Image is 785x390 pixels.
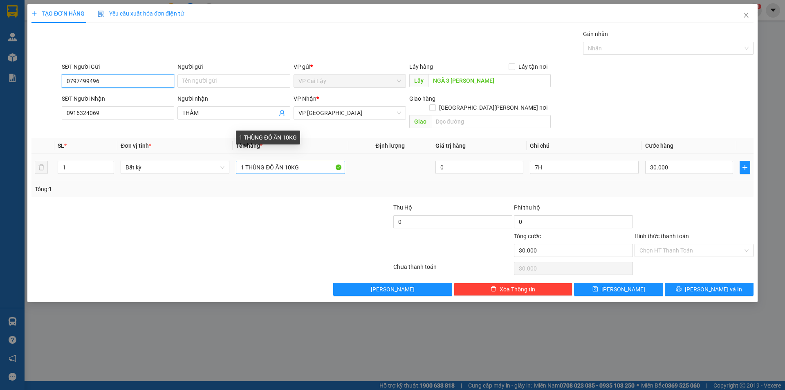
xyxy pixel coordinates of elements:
[31,10,85,17] span: TẠO ĐƠN HÀNG
[62,62,174,71] div: SĐT Người Gửi
[126,161,224,174] span: Bất kỳ
[743,12,749,18] span: close
[121,142,151,149] span: Đơn vị tính
[107,162,112,167] span: up
[435,161,523,174] input: 0
[409,74,428,87] span: Lấy
[491,286,496,293] span: delete
[514,233,541,239] span: Tổng cước
[409,95,435,102] span: Giao hàng
[294,95,316,102] span: VP Nhận
[31,11,37,16] span: plus
[107,168,112,173] span: down
[392,262,513,277] div: Chưa thanh toán
[177,62,290,71] div: Người gửi
[431,115,551,128] input: Dọc đường
[333,283,452,296] button: [PERSON_NAME]
[740,161,750,174] button: plus
[635,233,689,239] label: Hình thức thanh toán
[105,167,114,174] span: Decrease Value
[376,142,405,149] span: Định lượng
[435,142,466,149] span: Giá trị hàng
[294,62,406,71] div: VP gửi
[62,94,174,103] div: SĐT Người Nhận
[601,285,645,294] span: [PERSON_NAME]
[35,185,303,194] div: Tổng: 1
[236,161,345,174] input: VD: Bàn, Ghế
[393,204,412,211] span: Thu Hộ
[515,62,551,71] span: Lấy tận nơi
[58,142,64,149] span: SL
[454,283,573,296] button: deleteXóa Thông tin
[298,107,401,119] span: VP Sài Gòn
[35,161,48,174] button: delete
[428,74,551,87] input: Dọc đường
[665,283,754,296] button: printer[PERSON_NAME] và In
[409,115,431,128] span: Giao
[409,63,433,70] span: Lấy hàng
[371,285,415,294] span: [PERSON_NAME]
[527,138,642,154] th: Ghi chú
[177,94,290,103] div: Người nhận
[574,283,663,296] button: save[PERSON_NAME]
[436,103,551,112] span: [GEOGRAPHIC_DATA][PERSON_NAME] nơi
[645,142,673,149] span: Cước hàng
[583,31,608,37] label: Gán nhãn
[105,161,114,167] span: Increase Value
[592,286,598,293] span: save
[298,75,401,87] span: VP Cai Lậy
[676,286,682,293] span: printer
[500,285,535,294] span: Xóa Thông tin
[685,285,742,294] span: [PERSON_NAME] và In
[98,10,184,17] span: Yêu cầu xuất hóa đơn điện tử
[530,161,639,174] input: Ghi Chú
[279,110,285,116] span: user-add
[735,4,758,27] button: Close
[740,164,750,171] span: plus
[236,131,300,144] div: 1 THÙNG ĐỒ ĂN 10KG
[98,11,104,17] img: icon
[514,203,633,215] div: Phí thu hộ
